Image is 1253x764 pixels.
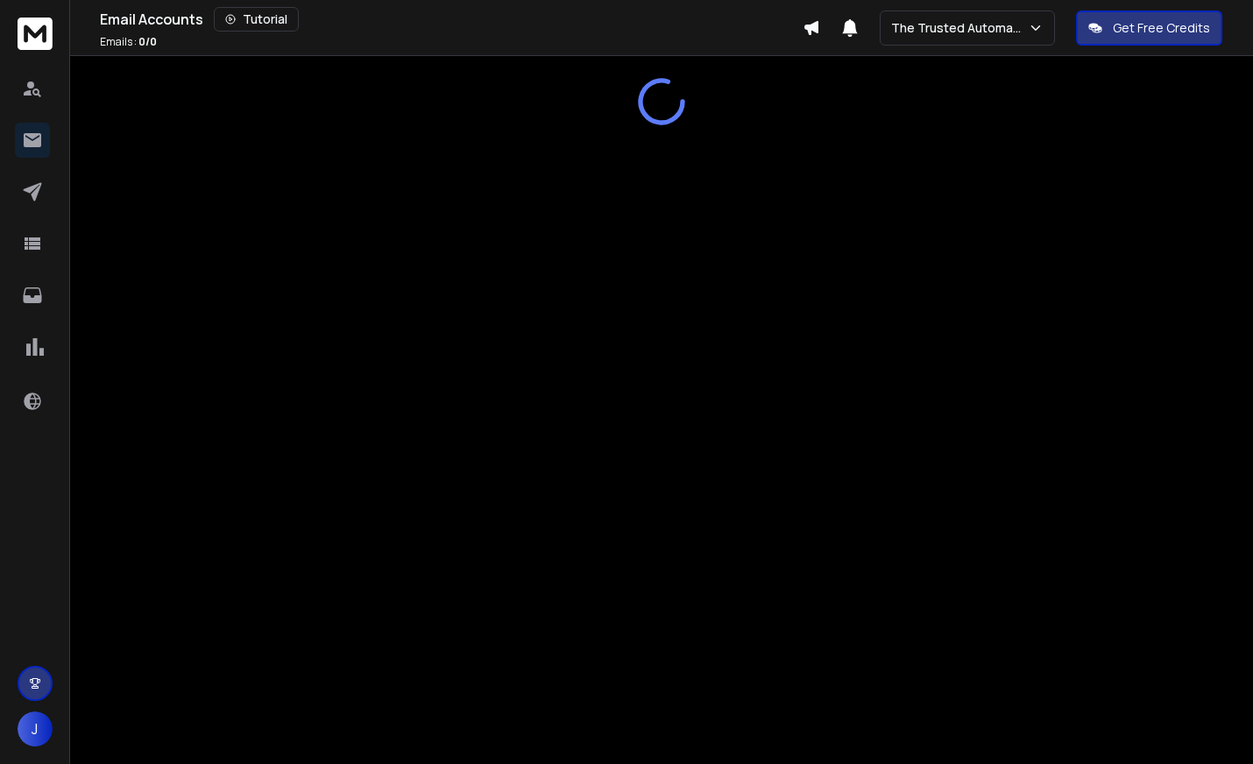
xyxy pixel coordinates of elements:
[18,711,53,746] button: J
[1113,19,1210,37] p: Get Free Credits
[1076,11,1222,46] button: Get Free Credits
[214,7,299,32] button: Tutorial
[100,35,157,49] p: Emails :
[100,7,803,32] div: Email Accounts
[138,34,157,49] span: 0 / 0
[891,19,1028,37] p: The Trusted Automation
